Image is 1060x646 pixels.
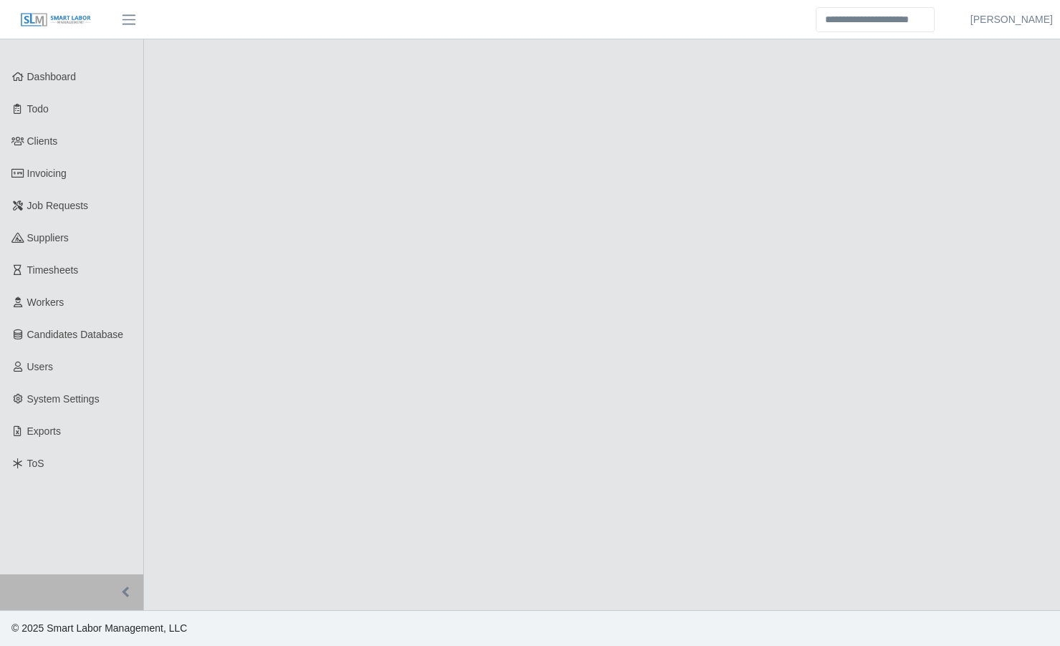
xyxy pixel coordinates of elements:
[27,135,58,147] span: Clients
[27,264,79,276] span: Timesheets
[816,7,935,32] input: Search
[27,393,100,405] span: System Settings
[27,103,49,115] span: Todo
[11,622,187,634] span: © 2025 Smart Labor Management, LLC
[27,71,77,82] span: Dashboard
[27,168,67,179] span: Invoicing
[27,329,124,340] span: Candidates Database
[20,12,92,28] img: SLM Logo
[27,232,69,244] span: Suppliers
[27,458,44,469] span: ToS
[27,361,54,372] span: Users
[27,425,61,437] span: Exports
[27,200,89,211] span: Job Requests
[27,297,64,308] span: Workers
[970,12,1053,27] a: [PERSON_NAME]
